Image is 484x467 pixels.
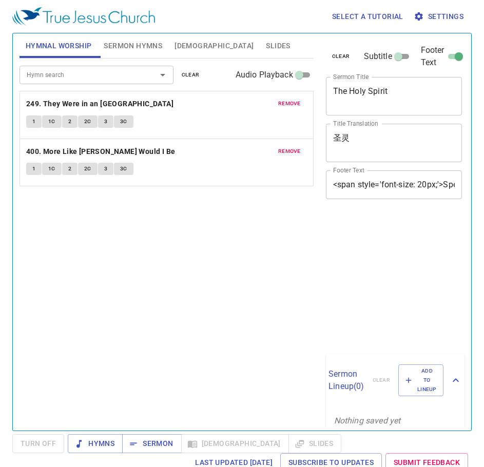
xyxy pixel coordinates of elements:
button: 3C [114,163,133,175]
span: [DEMOGRAPHIC_DATA] [175,40,254,52]
span: 3C [120,164,127,173]
button: Select a tutorial [328,7,408,26]
button: 400. More Like [PERSON_NAME] Would I Be [26,145,177,158]
span: 2 [68,117,71,126]
button: 3 [98,115,113,128]
button: Hymns [68,434,123,453]
button: Open [156,68,170,82]
button: 2C [78,163,98,175]
button: 249. They Were in an [GEOGRAPHIC_DATA] [26,98,176,110]
span: Add to Lineup [405,366,437,395]
span: clear [332,52,350,61]
button: Add to Lineup [398,364,443,397]
button: remove [272,145,307,158]
p: Sermon Lineup ( 0 ) [328,368,364,393]
span: 1C [48,117,55,126]
span: 3 [104,117,107,126]
span: 3C [120,117,127,126]
span: Sermon Hymns [104,40,162,52]
span: Slides [266,40,290,52]
span: 1 [32,117,35,126]
span: 3 [104,164,107,173]
span: clear [182,70,200,80]
button: remove [272,98,307,110]
span: 2 [68,164,71,173]
span: Subtitle [364,50,392,63]
button: 2 [62,115,78,128]
b: 400. More Like [PERSON_NAME] Would I Be [26,145,176,158]
textarea: The Holy Spirit [333,86,455,106]
button: 3 [98,163,113,175]
span: Audio Playback [236,69,293,81]
span: remove [278,147,301,156]
div: Sermon Lineup(0)clearAdd to Lineup [326,354,464,407]
button: 2C [78,115,98,128]
button: clear [176,69,206,81]
b: 249. They Were in an [GEOGRAPHIC_DATA] [26,98,173,110]
span: Select a tutorial [332,10,403,23]
button: 1 [26,115,42,128]
img: True Jesus Church [12,7,155,26]
span: Sermon [130,437,173,450]
span: Hymnal Worship [26,40,92,52]
span: Settings [416,10,463,23]
span: remove [278,99,301,108]
textarea: 圣灵 [333,133,455,152]
span: 2C [84,164,91,173]
button: Settings [412,7,468,26]
button: Sermon [122,434,181,453]
button: 3C [114,115,133,128]
span: 1C [48,164,55,173]
button: clear [326,50,356,63]
iframe: from-child [322,210,436,350]
span: 2C [84,117,91,126]
span: Footer Text [421,44,444,69]
button: 2 [62,163,78,175]
button: 1C [42,115,62,128]
span: 1 [32,164,35,173]
button: 1 [26,163,42,175]
span: Hymns [76,437,114,450]
i: Nothing saved yet [334,416,401,425]
button: 1C [42,163,62,175]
